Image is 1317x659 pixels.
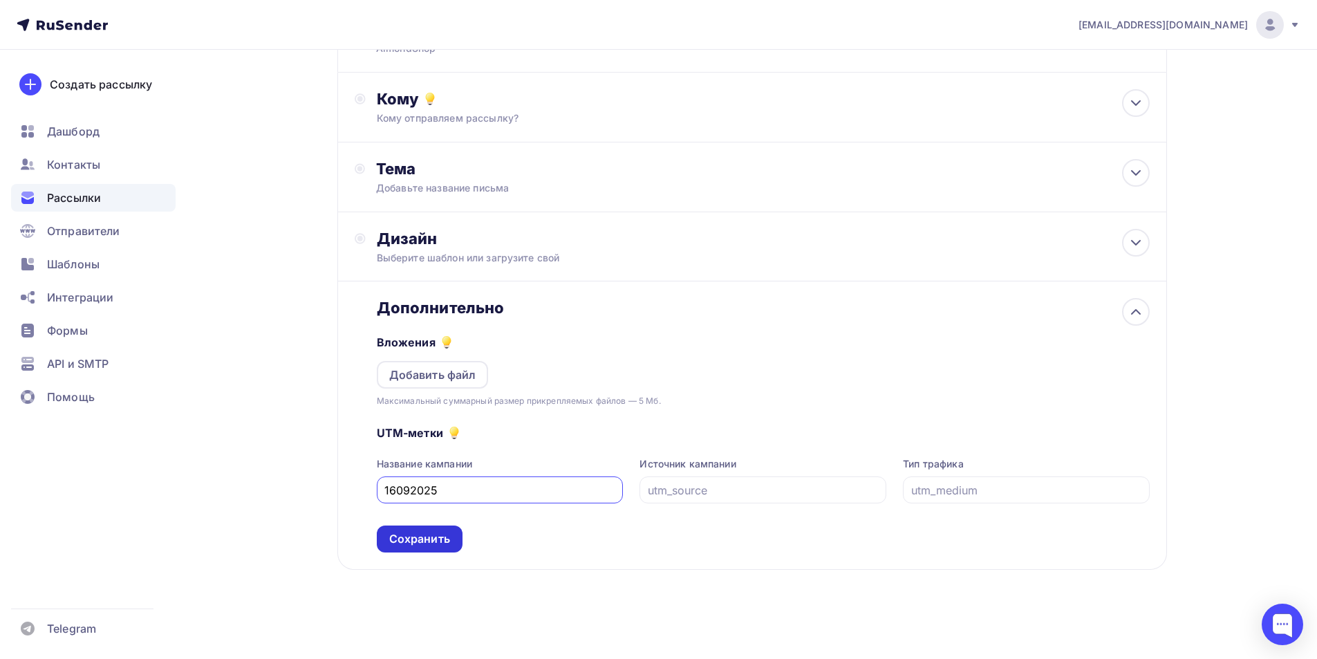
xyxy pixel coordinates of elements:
[47,389,95,405] span: Помощь
[47,123,100,140] span: Дашборд
[903,457,1150,471] div: Тип трафика
[1078,18,1248,32] span: [EMAIL_ADDRESS][DOMAIN_NAME]
[11,151,176,178] a: Контакты
[648,482,879,499] input: utm_source
[47,223,120,239] span: Отправители
[50,76,152,93] div: Создать рассылку
[47,355,109,372] span: API и SMTP
[389,531,450,547] div: Сохранить
[377,394,661,408] div: Максимальный суммарный размер прикрепляемых файлов — 5 Мб.
[377,298,1150,317] div: Дополнительно
[384,482,615,499] input: utm_campaign
[376,159,649,178] div: Тема
[47,156,100,173] span: Контакты
[389,366,476,383] div: Добавить файл
[11,217,176,245] a: Отправители
[639,457,886,471] div: Источник кампании
[11,317,176,344] a: Формы
[11,250,176,278] a: Шаблоны
[376,181,622,195] div: Добавьте название письма
[11,184,176,212] a: Рассылки
[377,89,1150,109] div: Кому
[377,457,624,471] div: Название кампании
[47,322,88,339] span: Формы
[47,256,100,272] span: Шаблоны
[377,334,436,351] h5: Вложения
[377,251,1073,265] div: Выберите шаблон или загрузите свой
[911,482,1142,499] input: utm_medium
[377,229,1150,248] div: Дизайн
[377,111,1073,125] div: Кому отправляем рассылку?
[377,425,443,441] h5: UTM-метки
[47,289,113,306] span: Интеграции
[47,620,96,637] span: Telegram
[47,189,101,206] span: Рассылки
[11,118,176,145] a: Дашборд
[1078,11,1300,39] a: [EMAIL_ADDRESS][DOMAIN_NAME]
